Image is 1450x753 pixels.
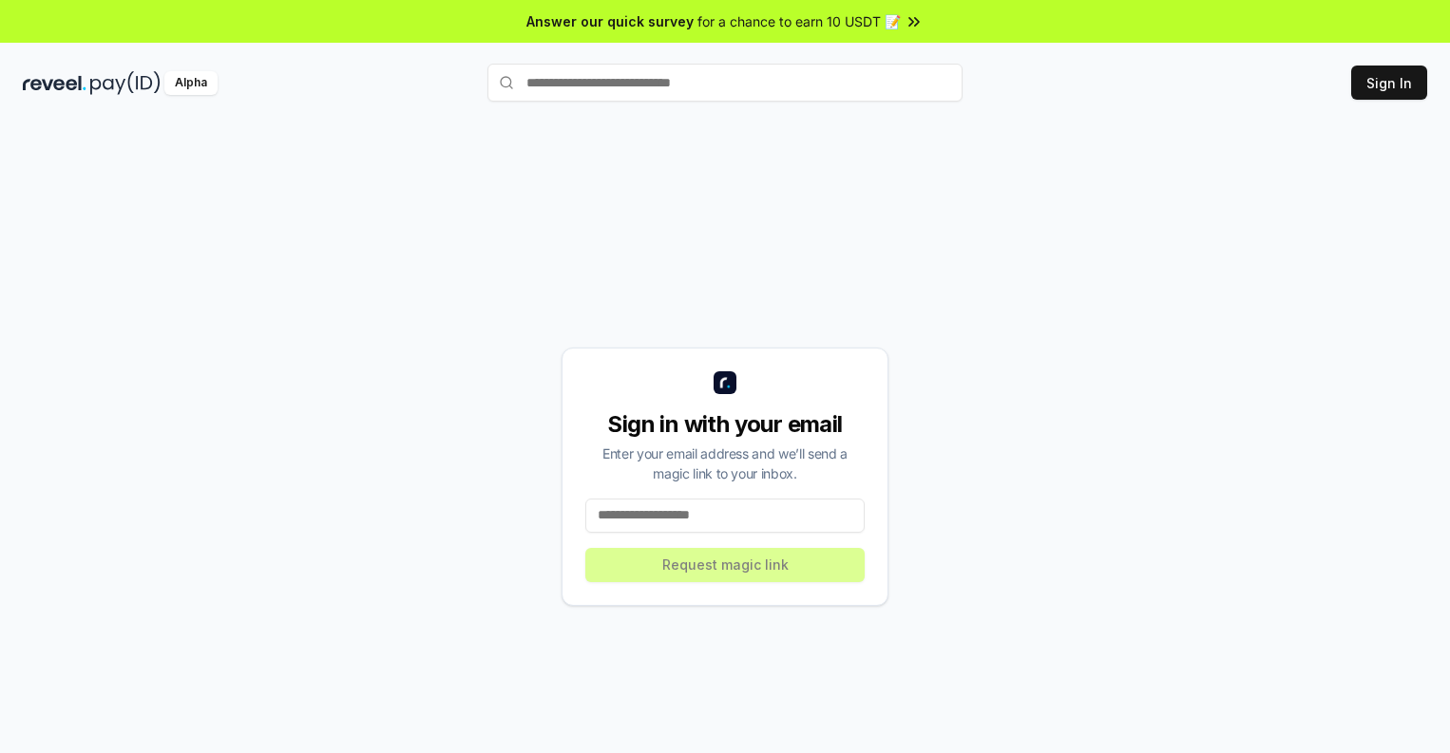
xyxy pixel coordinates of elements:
[697,11,901,31] span: for a chance to earn 10 USDT 📝
[90,71,161,95] img: pay_id
[585,443,865,483] div: Enter your email address and we’ll send a magic link to your inbox.
[164,71,218,95] div: Alpha
[526,11,694,31] span: Answer our quick survey
[714,371,736,394] img: logo_small
[1351,66,1427,100] button: Sign In
[585,409,865,440] div: Sign in with your email
[23,71,86,95] img: reveel_dark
